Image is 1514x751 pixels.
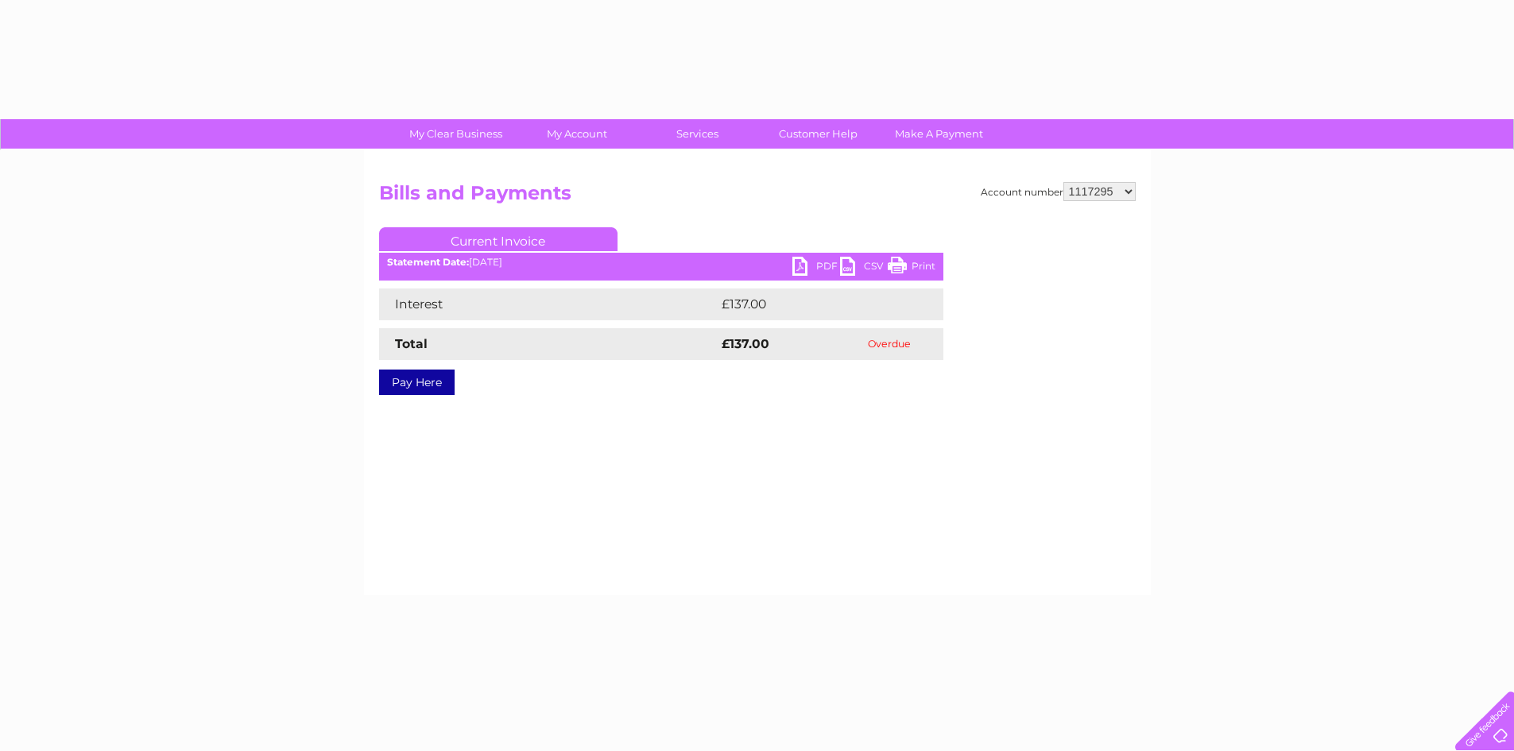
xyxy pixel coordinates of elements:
[511,119,642,149] a: My Account
[835,328,943,360] td: Overdue
[632,119,763,149] a: Services
[395,336,428,351] strong: Total
[390,119,521,149] a: My Clear Business
[753,119,884,149] a: Customer Help
[718,288,914,320] td: £137.00
[840,257,888,280] a: CSV
[981,182,1136,201] div: Account number
[873,119,1005,149] a: Make A Payment
[792,257,840,280] a: PDF
[379,257,943,268] div: [DATE]
[888,257,935,280] a: Print
[387,256,469,268] b: Statement Date:
[722,336,769,351] strong: £137.00
[379,182,1136,212] h2: Bills and Payments
[379,370,455,395] a: Pay Here
[379,227,618,251] a: Current Invoice
[379,288,718,320] td: Interest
